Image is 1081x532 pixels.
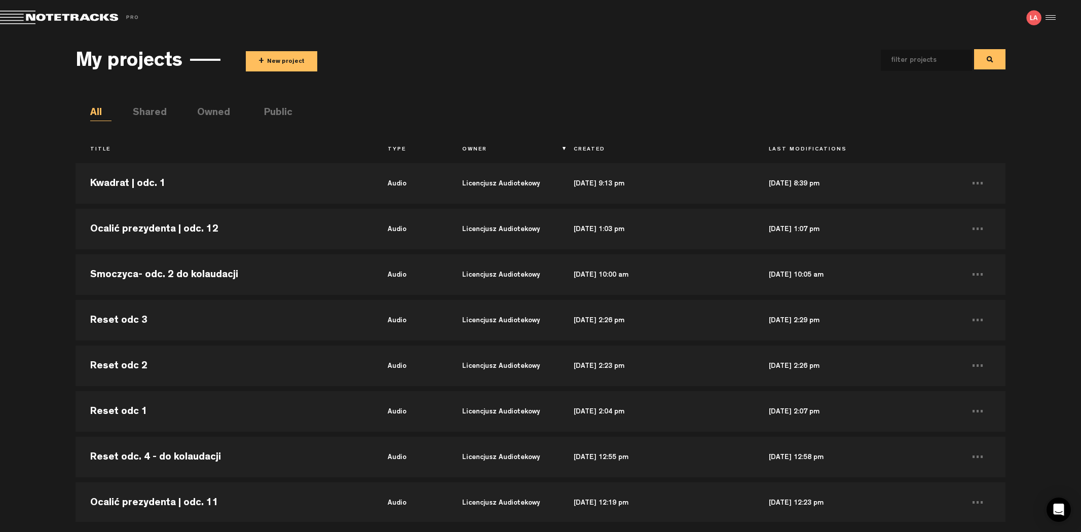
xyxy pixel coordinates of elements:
li: All [90,106,111,121]
td: [DATE] 10:00 am [559,252,754,297]
td: audio [373,297,448,343]
td: ... [950,252,1005,297]
td: Licencjusz Audiotekowy [448,252,559,297]
li: Owned [197,106,218,121]
td: Licencjusz Audiotekowy [448,343,559,389]
td: Ocalić prezydenta | odc. 12 [76,206,373,252]
td: Licencjusz Audiotekowy [448,389,559,434]
button: +New project [246,51,317,71]
div: Open Intercom Messenger [1047,498,1071,522]
td: audio [373,206,448,252]
td: Reset odc 3 [76,297,373,343]
input: filter projects [881,50,956,71]
th: Last Modifications [754,141,949,159]
td: [DATE] 12:55 pm [559,434,754,480]
img: letters [1026,10,1041,25]
td: [DATE] 2:23 pm [559,343,754,389]
td: [DATE] 10:05 am [754,252,949,297]
span: + [258,56,264,67]
td: [DATE] 2:07 pm [754,389,949,434]
td: Smoczyca- odc. 2 do kolaudacji [76,252,373,297]
td: Reset odc 2 [76,343,373,389]
td: [DATE] 1:07 pm [754,206,949,252]
td: ... [950,161,1005,206]
td: audio [373,161,448,206]
td: audio [373,389,448,434]
th: Title [76,141,373,159]
td: [DATE] 1:03 pm [559,206,754,252]
td: [DATE] 2:29 pm [754,297,949,343]
td: ... [950,206,1005,252]
td: Licencjusz Audiotekowy [448,480,559,525]
td: [DATE] 12:19 pm [559,480,754,525]
li: Public [264,106,285,121]
td: [DATE] 2:04 pm [559,389,754,434]
td: [DATE] 8:39 pm [754,161,949,206]
td: ... [950,434,1005,480]
td: [DATE] 2:26 pm [559,297,754,343]
td: Kwadrat | odc. 1 [76,161,373,206]
td: ... [950,297,1005,343]
td: audio [373,434,448,480]
td: audio [373,343,448,389]
td: audio [373,480,448,525]
td: ... [950,480,1005,525]
td: Licencjusz Audiotekowy [448,297,559,343]
td: Licencjusz Audiotekowy [448,161,559,206]
td: Licencjusz Audiotekowy [448,434,559,480]
th: Created [559,141,754,159]
td: [DATE] 12:23 pm [754,480,949,525]
td: Reset odc. 4 - do kolaudacji [76,434,373,480]
td: Reset odc 1 [76,389,373,434]
td: Licencjusz Audiotekowy [448,206,559,252]
td: Ocalić prezydenta | odc. 11 [76,480,373,525]
td: ... [950,343,1005,389]
th: Owner [448,141,559,159]
th: Type [373,141,448,159]
td: ... [950,389,1005,434]
td: audio [373,252,448,297]
td: [DATE] 2:26 pm [754,343,949,389]
li: Shared [133,106,154,121]
h3: My projects [76,51,182,73]
td: [DATE] 9:13 pm [559,161,754,206]
td: [DATE] 12:58 pm [754,434,949,480]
